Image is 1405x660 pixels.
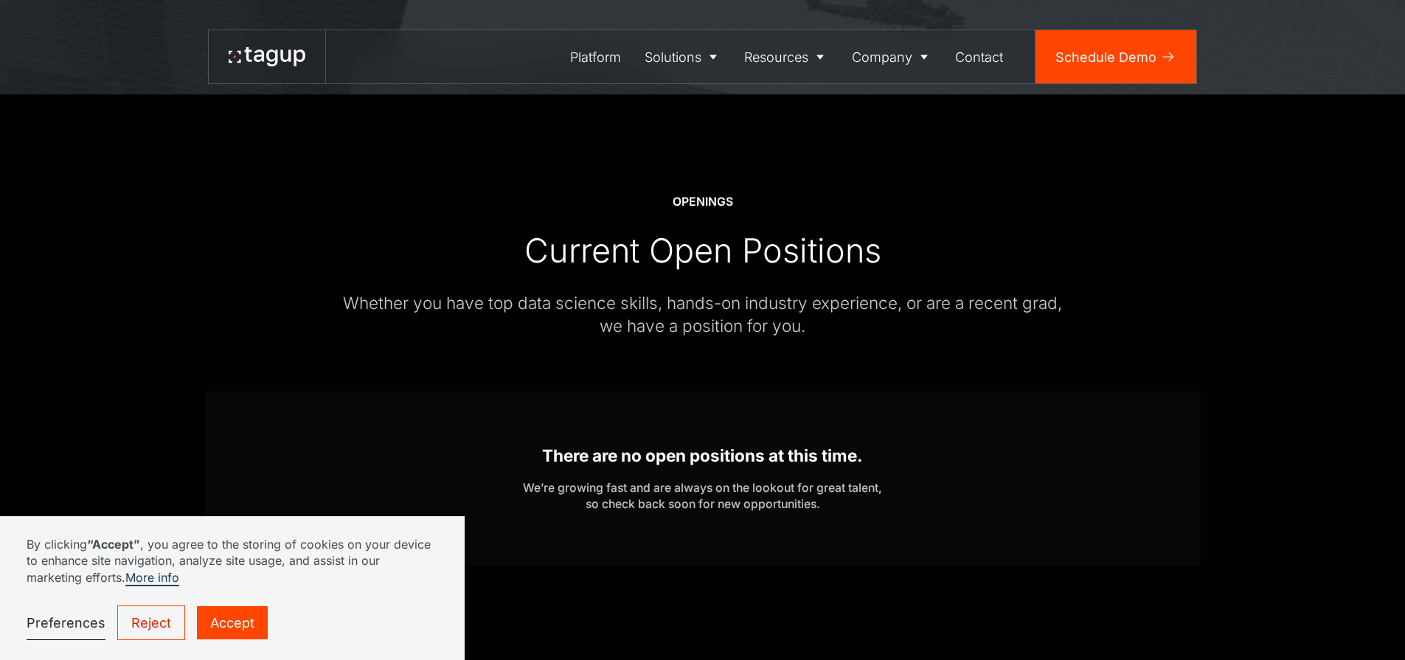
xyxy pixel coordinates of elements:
[633,30,733,83] a: Solutions
[570,47,621,67] div: Platform
[27,606,105,640] a: Preferences
[125,570,179,586] a: More info
[87,537,140,552] strong: “Accept”
[542,444,863,468] div: There are no open positions at this time.
[523,480,882,513] div: We’re growing fast and are always on the lookout for great talent, so check back soon for new opp...
[117,605,185,640] a: Reject
[733,30,841,83] a: Resources
[944,30,1016,83] a: Contact
[338,291,1068,338] div: Whether you have top data science skills, hands-on industry experience, or are a recent grad, we ...
[673,194,733,210] div: OPENINGS
[197,606,268,639] a: Accept
[1055,47,1156,67] div: Schedule Demo
[27,536,438,586] p: By clicking , you agree to the storing of cookies on your device to enhance site navigation, anal...
[852,47,912,67] div: Company
[559,30,634,83] a: Platform
[955,47,1003,67] div: Contact
[744,47,808,67] div: Resources
[840,30,944,83] a: Company
[524,230,881,271] div: Current Open Positions
[1035,30,1196,83] a: Schedule Demo
[645,47,701,67] div: Solutions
